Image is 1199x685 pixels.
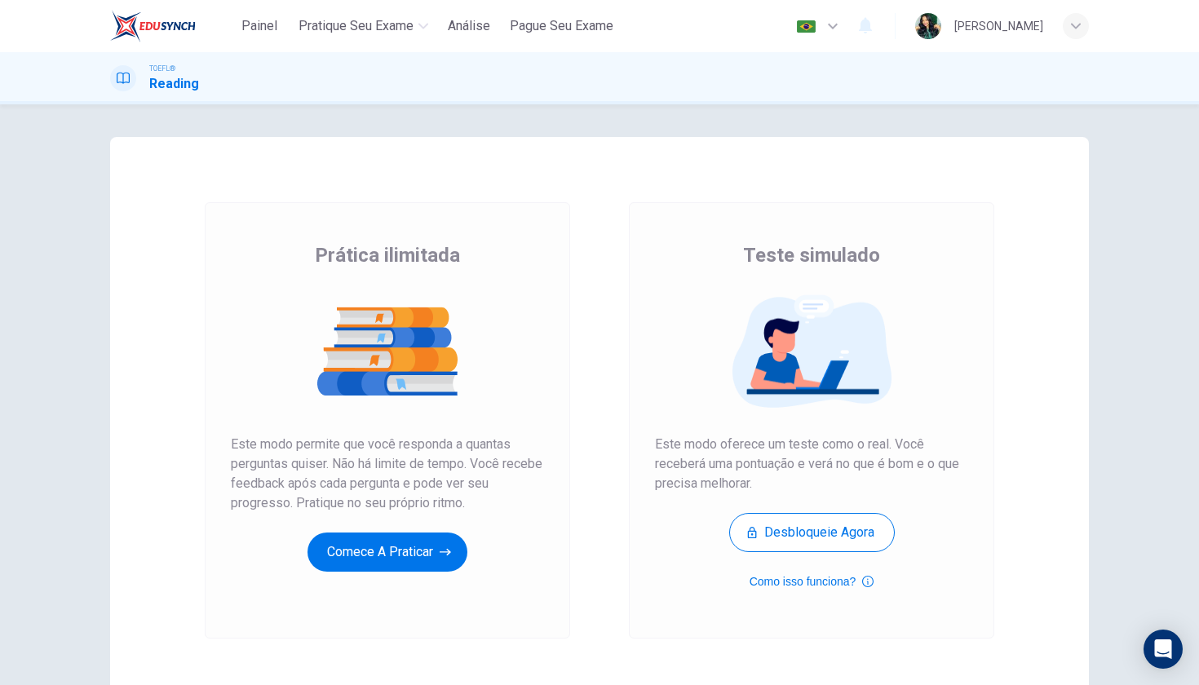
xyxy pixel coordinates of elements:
button: Pague Seu Exame [503,11,620,41]
span: TOEFL® [149,63,175,74]
button: Desbloqueie agora [729,513,895,552]
h1: Reading [149,74,199,94]
span: Prática ilimitada [315,242,460,268]
span: Análise [448,16,490,36]
img: EduSynch logo [110,10,196,42]
div: Open Intercom Messenger [1144,630,1183,669]
span: Este modo oferece um teste como o real. Você receberá uma pontuação e verá no que é bom e o que p... [655,435,968,493]
img: Profile picture [915,13,941,39]
button: Análise [441,11,497,41]
button: Painel [233,11,285,41]
span: Painel [241,16,277,36]
span: Pague Seu Exame [510,16,613,36]
a: EduSynch logo [110,10,233,42]
span: Pratique seu exame [299,16,414,36]
span: Este modo permite que você responda a quantas perguntas quiser. Não há limite de tempo. Você rece... [231,435,544,513]
button: Pratique seu exame [292,11,435,41]
button: Comece a praticar [307,533,467,572]
img: pt [796,20,816,33]
span: Teste simulado [743,242,880,268]
button: Como isso funciona? [750,572,874,591]
div: [PERSON_NAME] [954,16,1043,36]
